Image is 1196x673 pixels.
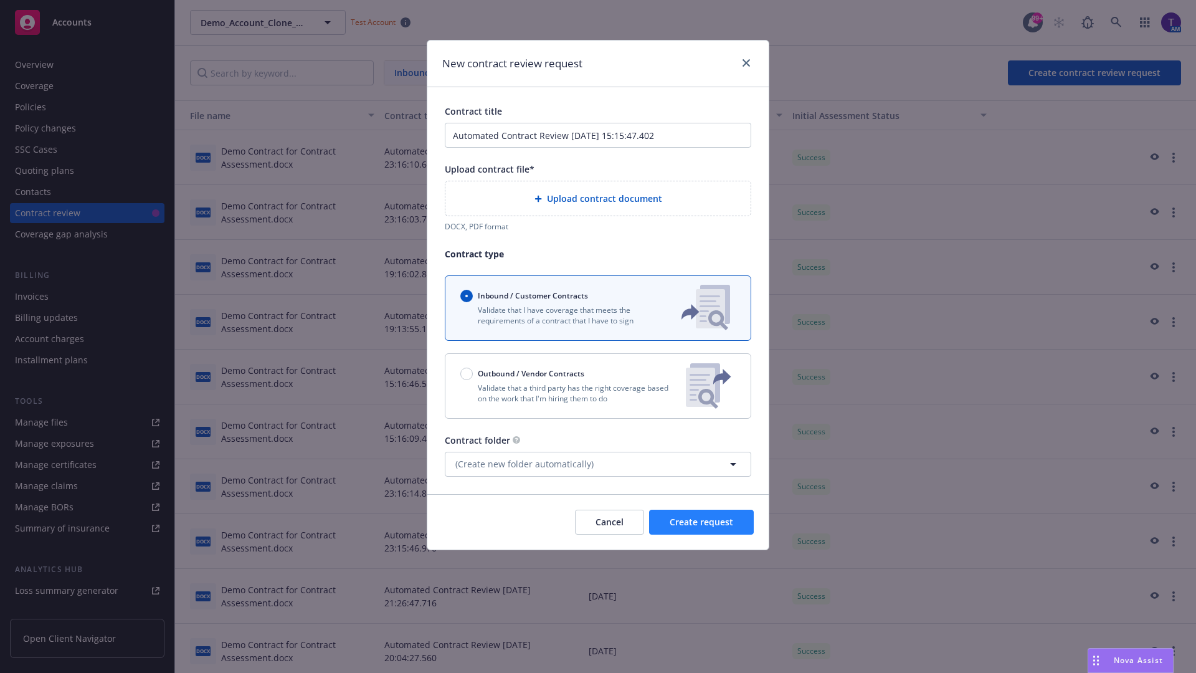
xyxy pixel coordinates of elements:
[596,516,624,528] span: Cancel
[478,290,588,301] span: Inbound / Customer Contracts
[460,383,676,404] p: Validate that a third party has the right coverage based on the work that I'm hiring them to do
[460,368,473,380] input: Outbound / Vendor Contracts
[649,510,754,535] button: Create request
[460,305,661,326] p: Validate that I have coverage that meets the requirements of a contract that I have to sign
[445,221,751,232] div: DOCX, PDF format
[445,353,751,419] button: Outbound / Vendor ContractsValidate that a third party has the right coverage based on the work t...
[460,290,473,302] input: Inbound / Customer Contracts
[547,192,662,205] span: Upload contract document
[670,516,733,528] span: Create request
[445,434,510,446] span: Contract folder
[739,55,754,70] a: close
[1114,655,1163,666] span: Nova Assist
[445,105,502,117] span: Contract title
[445,181,751,216] div: Upload contract document
[445,247,751,260] p: Contract type
[445,452,751,477] button: (Create new folder automatically)
[445,123,751,148] input: Enter a title for this contract
[478,368,584,379] span: Outbound / Vendor Contracts
[1088,648,1174,673] button: Nova Assist
[455,457,594,470] span: (Create new folder automatically)
[445,163,534,175] span: Upload contract file*
[442,55,582,72] h1: New contract review request
[575,510,644,535] button: Cancel
[1088,649,1104,672] div: Drag to move
[445,275,751,341] button: Inbound / Customer ContractsValidate that I have coverage that meets the requirements of a contra...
